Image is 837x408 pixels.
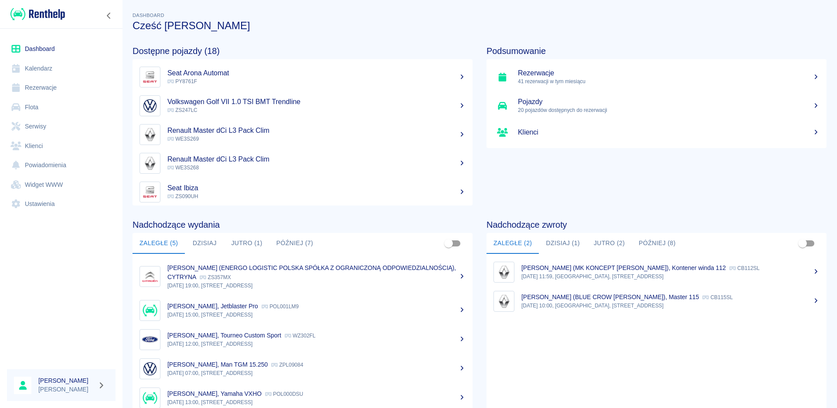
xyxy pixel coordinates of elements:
p: ZPL09084 [271,362,303,368]
img: Renthelp logo [10,7,65,21]
p: [DATE] 11:59, [GEOGRAPHIC_DATA], [STREET_ADDRESS] [521,273,820,280]
a: Widget WWW [7,175,116,195]
p: [DATE] 13:00, [STREET_ADDRESS] [167,398,466,406]
span: WE3S268 [167,165,199,171]
h5: Renault Master dCi L3 Pack Clim [167,126,466,135]
h3: Cześć [PERSON_NAME] [133,20,827,32]
a: Rezerwacje [7,78,116,98]
a: Ustawienia [7,194,116,214]
p: 20 pojazdów dostępnych do rezerwacji [518,106,820,114]
h5: Seat Ibiza [167,184,466,192]
a: Image[PERSON_NAME], Jetblaster Pro POL001LM9[DATE] 15:00, [STREET_ADDRESS] [133,296,473,325]
span: PY8761F [167,78,197,84]
h5: Volkswagen Golf VII 1.0 TSI BMT Trendline [167,98,466,106]
span: ZS247LC [167,107,197,113]
p: [PERSON_NAME] [38,385,94,394]
button: Dzisiaj [185,233,224,254]
button: Później (8) [632,233,683,254]
img: Image [142,69,158,85]
a: Powiadomienia [7,155,116,175]
h5: Pojazdy [518,98,820,106]
a: Image[PERSON_NAME], Tourneo Custom Sport WZ302FL[DATE] 12:00, [STREET_ADDRESS] [133,325,473,354]
a: ImageSeat Ibiza ZS090UH [133,178,473,206]
h5: Rezerwacje [518,69,820,78]
h4: Nadchodzące zwroty [487,219,827,230]
button: Zwiń nawigację [102,10,116,21]
a: Image[PERSON_NAME] (MK KONCEPT [PERSON_NAME]), Kontener winda 112 CB112SL[DATE] 11:59, [GEOGRAPHI... [487,257,827,287]
p: [PERSON_NAME], Yamaha VXHO [167,390,262,397]
p: [DATE] 19:00, [STREET_ADDRESS] [167,282,466,290]
h6: [PERSON_NAME] [38,376,94,385]
a: Serwisy [7,117,116,136]
a: Rezerwacje41 rezerwacji w tym miesiącu [487,63,827,91]
img: Image [142,268,158,285]
p: ZS357MX [200,274,231,280]
img: Image [142,390,158,406]
p: WZ302FL [285,333,316,339]
button: Jutro (1) [224,233,269,254]
img: Image [142,361,158,377]
p: [PERSON_NAME], Tourneo Custom Sport [167,332,281,339]
button: Później (7) [269,233,320,254]
p: POL001LM9 [262,303,299,310]
span: Pokaż przypisane tylko do mnie [440,235,457,252]
button: Dzisiaj (1) [539,233,587,254]
button: Zaległe (5) [133,233,185,254]
button: Jutro (2) [587,233,632,254]
p: [DATE] 12:00, [STREET_ADDRESS] [167,340,466,348]
a: ImageVolkswagen Golf VII 1.0 TSI BMT Trendline ZS247LC [133,91,473,120]
img: Image [142,184,158,200]
img: Image [142,98,158,114]
a: Klienci [7,136,116,156]
a: Renthelp logo [7,7,65,21]
a: ImageRenault Master dCi L3 Pack Clim WE3S268 [133,149,473,178]
p: [PERSON_NAME] (ENERGO LOGISTIC POLSKA SPÓŁKA Z OGRANICZONĄ ODPOWIEDZIALNOŚCIĄ), CYTRYNA [167,264,456,280]
img: Image [496,264,512,280]
p: [DATE] 10:00, [GEOGRAPHIC_DATA], [STREET_ADDRESS] [521,302,820,310]
a: ImageSeat Arona Automat PY8761F [133,63,473,91]
a: Dashboard [7,39,116,59]
a: Image[PERSON_NAME] (BLUE CROW [PERSON_NAME]), Master 115 CB115SL[DATE] 10:00, [GEOGRAPHIC_DATA], ... [487,287,827,316]
h5: Seat Arona Automat [167,69,466,78]
span: Dashboard [133,13,164,18]
a: Flota [7,98,116,117]
p: POL000DSU [265,391,303,397]
button: Zaległe (2) [487,233,539,254]
h5: Renault Master dCi L3 Pack Clim [167,155,466,164]
a: Kalendarz [7,59,116,78]
p: [PERSON_NAME] (BLUE CROW [PERSON_NAME]), Master 115 [521,293,699,300]
h4: Podsumowanie [487,46,827,56]
p: [PERSON_NAME], Jetblaster Pro [167,303,258,310]
p: [PERSON_NAME], Man TGM 15.250 [167,361,268,368]
h4: Nadchodzące wydania [133,219,473,230]
a: Image[PERSON_NAME] (ENERGO LOGISTIC POLSKA SPÓŁKA Z OGRANICZONĄ ODPOWIEDZIALNOŚCIĄ), CYTRYNA ZS35... [133,257,473,296]
h4: Dostępne pojazdy (18) [133,46,473,56]
h5: Klienci [518,128,820,137]
p: 41 rezerwacji w tym miesiącu [518,78,820,85]
p: CB112SL [729,265,759,271]
a: Klienci [487,120,827,145]
img: Image [142,155,158,172]
p: CB115SL [702,294,732,300]
img: Image [496,293,512,310]
span: Pokaż przypisane tylko do mnie [794,235,811,252]
span: ZS090UH [167,193,198,199]
a: ImageRenault Master dCi L3 Pack Clim WE3S269 [133,120,473,149]
p: [PERSON_NAME] (MK KONCEPT [PERSON_NAME]), Kontener winda 112 [521,264,726,271]
a: Image[PERSON_NAME], Man TGM 15.250 ZPL09084[DATE] 07:00, [STREET_ADDRESS] [133,354,473,383]
img: Image [142,302,158,319]
span: WE3S269 [167,136,199,142]
a: Pojazdy20 pojazdów dostępnych do rezerwacji [487,91,827,120]
img: Image [142,126,158,143]
img: Image [142,331,158,348]
p: [DATE] 07:00, [STREET_ADDRESS] [167,369,466,377]
p: [DATE] 15:00, [STREET_ADDRESS] [167,311,466,319]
